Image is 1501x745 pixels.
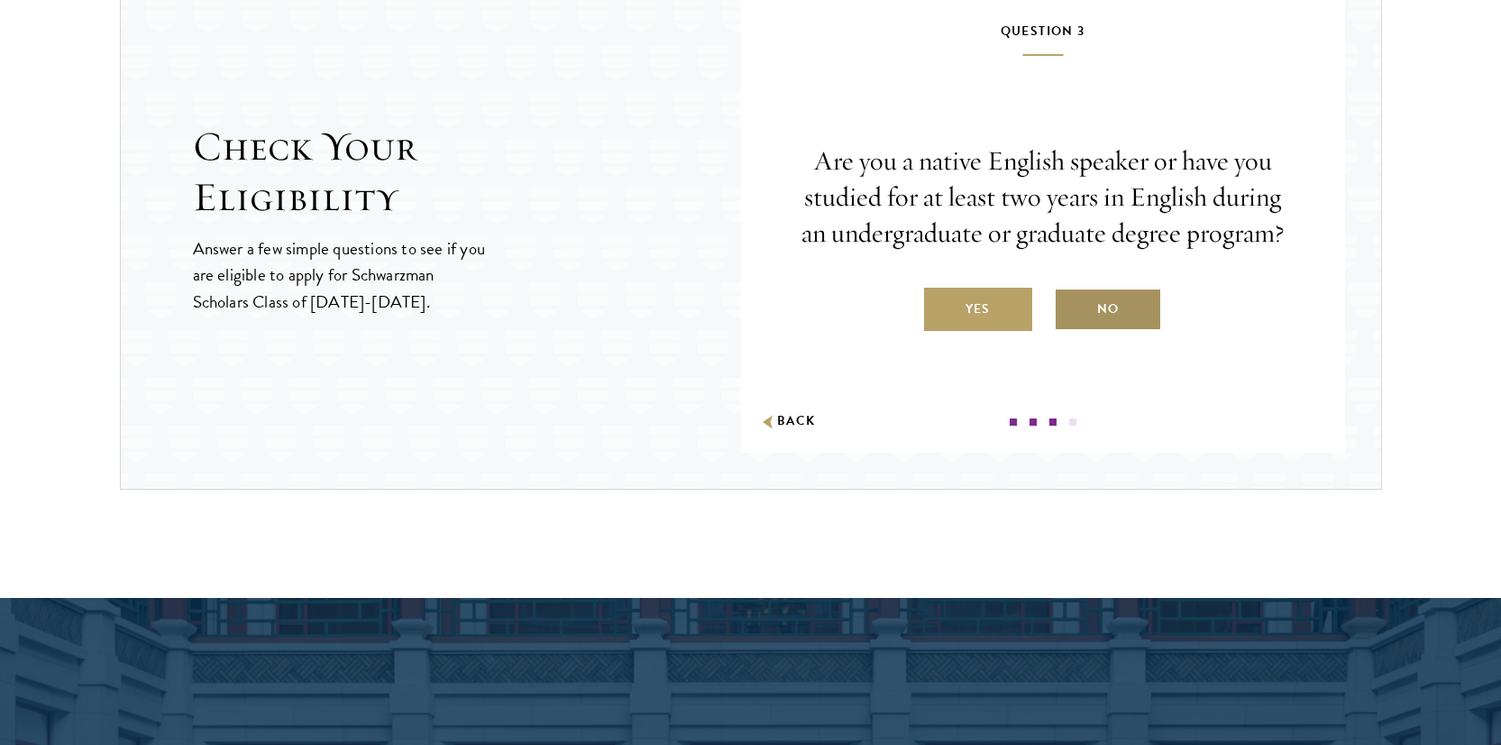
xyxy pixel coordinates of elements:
[795,143,1291,252] p: Are you a native English speaker or have you studied for at least two years in English during an ...
[795,20,1291,56] h5: Question 3
[193,235,488,314] p: Answer a few simple questions to see if you are eligible to apply for Schwarzman Scholars Class o...
[759,412,816,431] button: Back
[1054,288,1162,331] label: No
[193,122,741,223] h2: Check Your Eligibility
[924,288,1032,331] label: Yes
